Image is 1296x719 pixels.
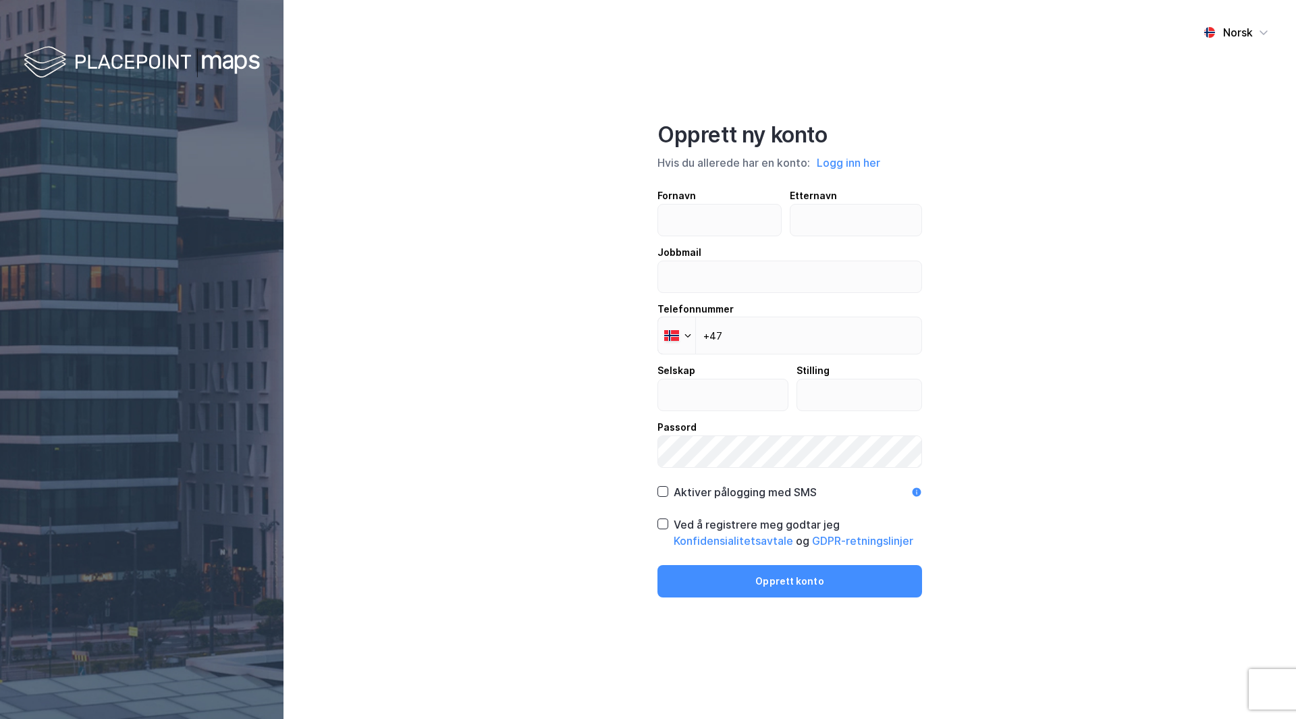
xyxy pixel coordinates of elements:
div: Norway: + 47 [658,317,695,354]
div: Hvis du allerede har en konto: [657,154,922,171]
div: Etternavn [790,188,923,204]
div: Opprett ny konto [657,122,922,149]
div: Selskap [657,363,788,379]
div: Fornavn [657,188,782,204]
button: Opprett konto [657,565,922,597]
button: Logg inn her [813,154,884,171]
div: Aktiver pålogging med SMS [674,484,817,500]
div: Telefonnummer [657,301,922,317]
div: Norsk [1223,24,1253,41]
div: Jobbmail [657,244,922,261]
input: Telefonnummer [657,317,922,354]
div: Ved å registrere meg godtar jeg og [674,516,922,549]
div: Passord [657,419,922,435]
img: logo-white.f07954bde2210d2a523dddb988cd2aa7.svg [24,43,260,83]
div: Stilling [796,363,923,379]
